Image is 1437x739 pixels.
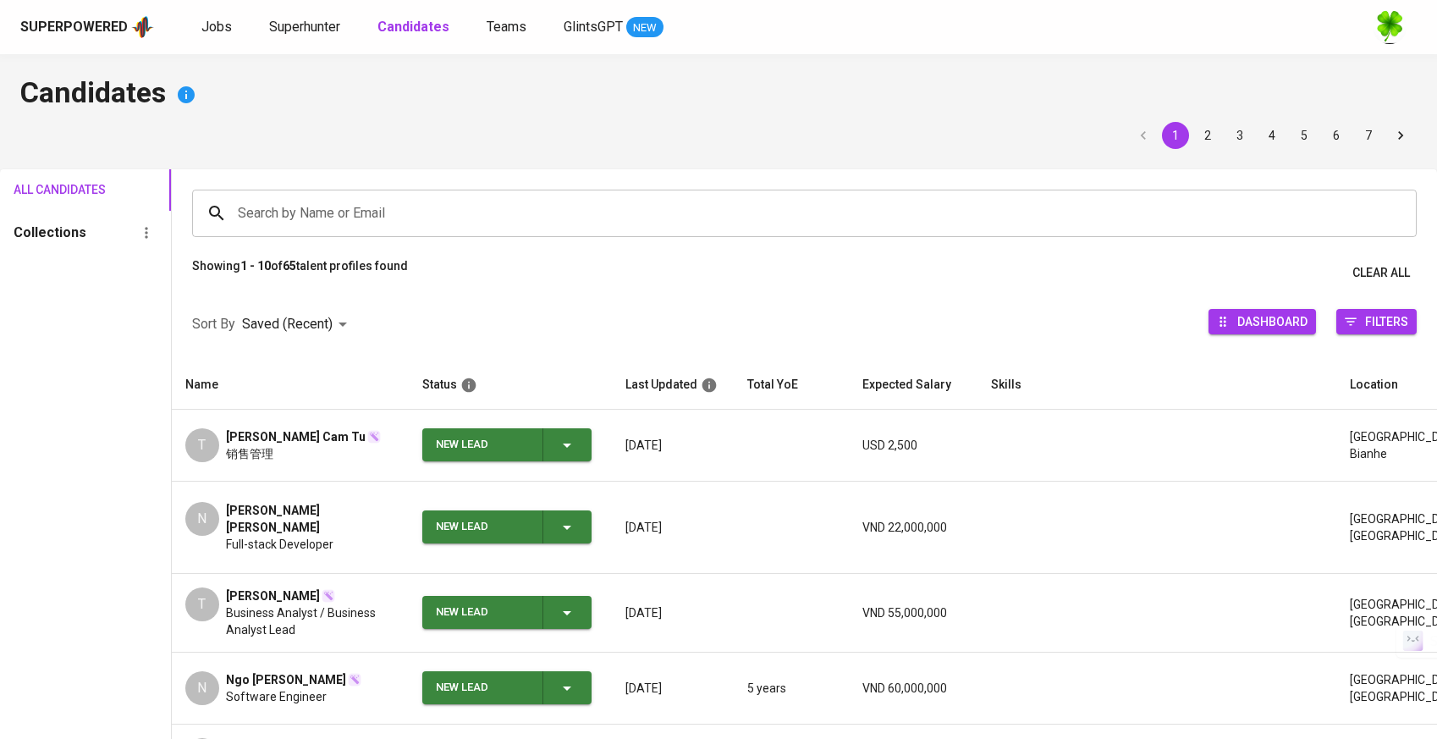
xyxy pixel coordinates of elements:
button: New Lead [422,596,592,629]
div: N [185,502,219,536]
th: Name [172,361,409,410]
a: Jobs [201,17,235,38]
span: Business Analyst / Business Analyst Lead [226,604,395,638]
a: Superhunter [269,17,344,38]
span: Filters [1365,310,1408,333]
img: magic_wand.svg [367,430,381,444]
p: USD 2,500 [862,437,964,454]
span: GlintsGPT [564,19,623,35]
p: [DATE] [625,680,720,697]
th: Status [409,361,612,410]
button: New Lead [422,510,592,543]
div: T [185,428,219,462]
a: Teams [487,17,530,38]
span: Dashboard [1237,310,1308,333]
button: Go to page 3 [1226,122,1253,149]
div: Superpowered [20,18,128,37]
img: f9493b8c-82b8-4f41-8722-f5d69bb1b761.jpg [1373,10,1407,44]
h6: Collections [14,221,86,245]
span: [PERSON_NAME] [PERSON_NAME] [226,502,395,536]
nav: pagination navigation [1127,122,1417,149]
p: [DATE] [625,519,720,536]
div: New Lead [436,510,529,543]
p: VND 22,000,000 [862,519,964,536]
b: Candidates [377,19,449,35]
button: New Lead [422,428,592,461]
span: Ngo [PERSON_NAME] [226,671,346,688]
button: Filters [1336,309,1417,334]
div: New Lead [436,596,529,629]
button: Go to page 7 [1355,122,1382,149]
button: page 1 [1162,122,1189,149]
span: 销售管理 [226,445,273,462]
p: Sort By [192,314,235,334]
span: Full-stack Developer [226,536,333,553]
div: T [185,587,219,621]
span: Software Engineer [226,688,327,705]
button: Dashboard [1209,309,1316,334]
div: N [185,671,219,705]
div: Saved (Recent) [242,309,353,340]
span: All Candidates [14,179,83,201]
p: VND 55,000,000 [862,604,964,621]
span: Teams [487,19,526,35]
th: Total YoE [734,361,849,410]
p: Saved (Recent) [242,314,333,334]
img: magic_wand.svg [322,589,335,603]
span: NEW [626,19,663,36]
th: Skills [977,361,1336,410]
span: Clear All [1352,262,1410,284]
button: Go to page 4 [1258,122,1286,149]
img: app logo [131,14,154,40]
th: Last Updated [612,361,734,410]
p: [DATE] [625,437,720,454]
a: Superpoweredapp logo [20,14,154,40]
div: New Lead [436,671,529,704]
b: 1 - 10 [240,259,271,273]
span: [PERSON_NAME] Cam Tu [226,428,366,445]
button: Clear All [1346,257,1417,289]
a: Candidates [377,17,453,38]
span: [PERSON_NAME] [226,587,320,604]
b: 65 [283,259,296,273]
th: Expected Salary [849,361,977,410]
p: VND 60,000,000 [862,680,964,697]
h4: Candidates [20,74,1417,115]
button: Go to page 6 [1323,122,1350,149]
p: [DATE] [625,604,720,621]
button: Go to next page [1387,122,1414,149]
span: Jobs [201,19,232,35]
button: Go to page 5 [1291,122,1318,149]
div: New Lead [436,428,529,461]
a: GlintsGPT NEW [564,17,663,38]
button: New Lead [422,671,592,704]
p: 5 years [747,680,835,697]
p: Showing of talent profiles found [192,257,408,289]
img: magic_wand.svg [348,673,361,687]
button: Go to page 2 [1194,122,1221,149]
span: Superhunter [269,19,340,35]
